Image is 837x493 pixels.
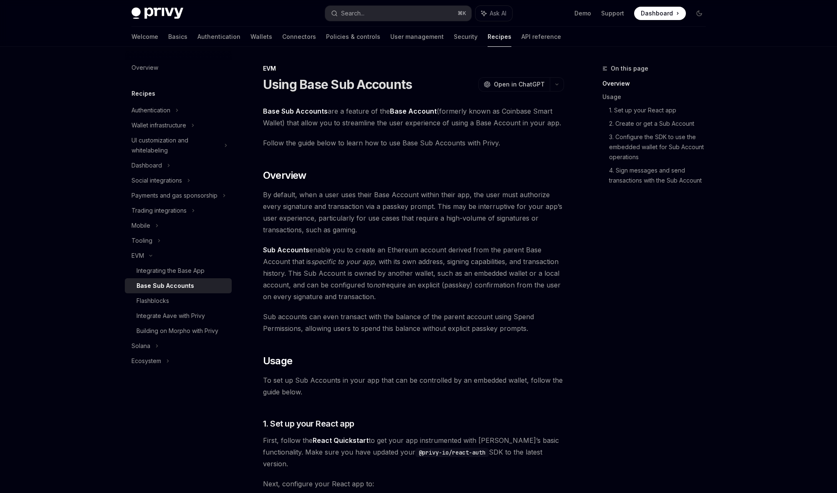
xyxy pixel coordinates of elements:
a: Connectors [282,27,316,47]
div: Dashboard [131,160,162,170]
a: Support [601,9,624,18]
a: Recipes [488,27,511,47]
div: Tooling [131,236,152,246]
a: Dashboard [634,7,686,20]
a: Base Sub Accounts [263,107,328,116]
a: Building on Morpho with Privy [125,323,232,338]
em: specific to your app [311,257,374,266]
div: Integrating the Base App [137,266,205,276]
span: On this page [611,64,648,74]
div: Ecosystem [131,356,161,366]
a: 1. Set up your React app [609,104,713,117]
a: Base Sub Accounts [125,278,232,293]
div: Wallet infrastructure [131,120,186,130]
a: API reference [521,27,561,47]
code: @privy-io/react-auth [415,448,489,457]
button: Open in ChatGPT [478,77,550,91]
div: Overview [131,63,158,73]
em: not [373,281,383,289]
div: Solana [131,341,150,351]
div: Mobile [131,221,150,231]
h5: Recipes [131,89,155,99]
a: Overview [602,77,713,90]
button: Ask AI [475,6,512,21]
span: 1. Set up your React app [263,418,354,429]
a: 4. Sign messages and send transactions with the Sub Account [609,164,713,187]
a: Welcome [131,27,158,47]
span: Usage [263,354,293,368]
a: Demo [574,9,591,18]
a: 2. Create or get a Sub Account [609,117,713,130]
a: User management [390,27,444,47]
span: By default, when a user uses their Base Account within their app, the user must authorize every s... [263,189,564,236]
div: Flashblocks [137,296,169,306]
span: Dashboard [641,9,673,18]
a: React Quickstart [313,436,369,445]
div: Base Sub Accounts [137,281,194,291]
img: dark logo [131,8,183,19]
div: EVM [263,64,564,73]
a: Wallets [250,27,272,47]
span: ⌘ K [458,10,466,17]
div: Search... [341,8,364,18]
div: Social integrations [131,175,182,186]
div: Integrate Aave with Privy [137,311,205,321]
a: Authentication [197,27,240,47]
a: Integrating the Base App [125,263,232,278]
a: Overview [125,60,232,75]
span: Overview [263,169,306,182]
a: Flashblocks [125,293,232,308]
a: Sub Accounts [263,246,309,254]
a: Usage [602,90,713,104]
span: First, follow the to get your app instrumented with [PERSON_NAME]’s basic functionality. Make sur... [263,435,564,470]
div: Trading integrations [131,206,187,216]
a: Security [454,27,478,47]
a: Integrate Aave with Privy [125,308,232,323]
div: Payments and gas sponsorship [131,191,217,201]
div: Authentication [131,105,170,115]
span: are a feature of the (formerly known as Coinbase Smart Wallet) that allow you to streamline the u... [263,105,564,129]
a: Policies & controls [326,27,380,47]
span: Ask AI [490,9,506,18]
span: To set up Sub Accounts in your app that can be controlled by an embedded wallet, follow the guide... [263,374,564,398]
span: enable you to create an Ethereum account derived from the parent Base Account that is , with its ... [263,244,564,302]
a: Base Account [390,107,437,116]
span: Next, configure your React app to: [263,478,564,490]
a: 3. Configure the SDK to use the embedded wallet for Sub Account operations [609,130,713,164]
div: Building on Morpho with Privy [137,326,218,336]
a: Basics [168,27,187,47]
button: Toggle dark mode [693,7,706,20]
div: EVM [131,251,144,261]
div: UI customization and whitelabeling [131,135,219,155]
span: Follow the guide below to learn how to use Base Sub Accounts with Privy. [263,137,564,149]
h1: Using Base Sub Accounts [263,77,412,92]
button: Search...⌘K [325,6,471,21]
span: Sub accounts can even transact with the balance of the parent account using Spend Permissions, al... [263,311,564,334]
span: Open in ChatGPT [494,80,545,89]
